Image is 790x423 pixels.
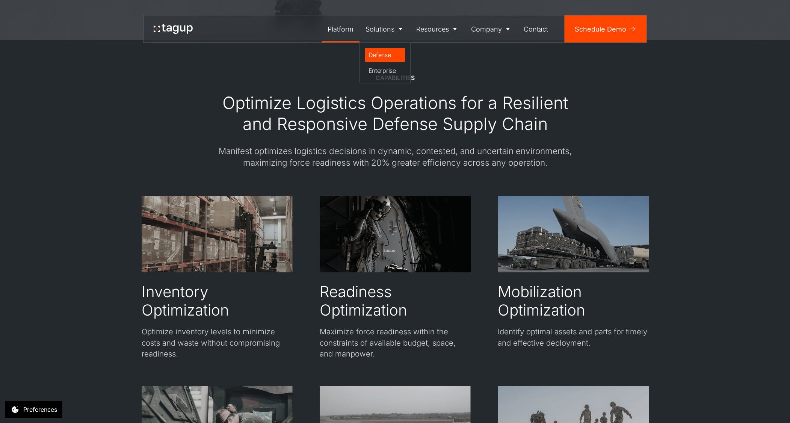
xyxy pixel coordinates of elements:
div: Resources [416,24,449,34]
div: Schedule Demo [575,24,626,34]
h2: Readiness Optimization [320,283,471,320]
a: Defense [365,48,405,62]
div: Solutions [366,24,394,34]
a: Schedule Demo [565,15,647,42]
div: Defense [369,50,402,59]
div: Company [471,24,502,34]
a: Resources [411,15,465,42]
div: Enterprise [369,66,402,75]
a: Solutions [360,15,411,42]
a: Company [465,15,518,42]
p: Maximize force readiness within the constraints of available budget, space, and manpower. [320,326,471,359]
h2: Mobilization Optimization [498,283,649,320]
div: Optimize Logistics Operations for a Resilient and Responsive Defense Supply Chain [209,92,581,135]
div: Manifest optimizes logistics decisions in dynamic, contested, and uncertain environments, maximiz... [209,145,581,169]
p: Optimize inventory levels to minimize costs and waste without compromising readiness. [142,326,293,359]
div: Preferences [23,405,57,414]
nav: Solutions [360,42,411,83]
a: Contact [518,15,554,42]
a: Platform [322,15,360,42]
a: Enterprise [365,64,405,78]
h2: Inventory Optimization [142,283,293,320]
div: Contact [524,24,548,34]
div: Platform [328,24,353,34]
p: Identify optimal assets and parts for timely and effective deployment. [498,326,649,348]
